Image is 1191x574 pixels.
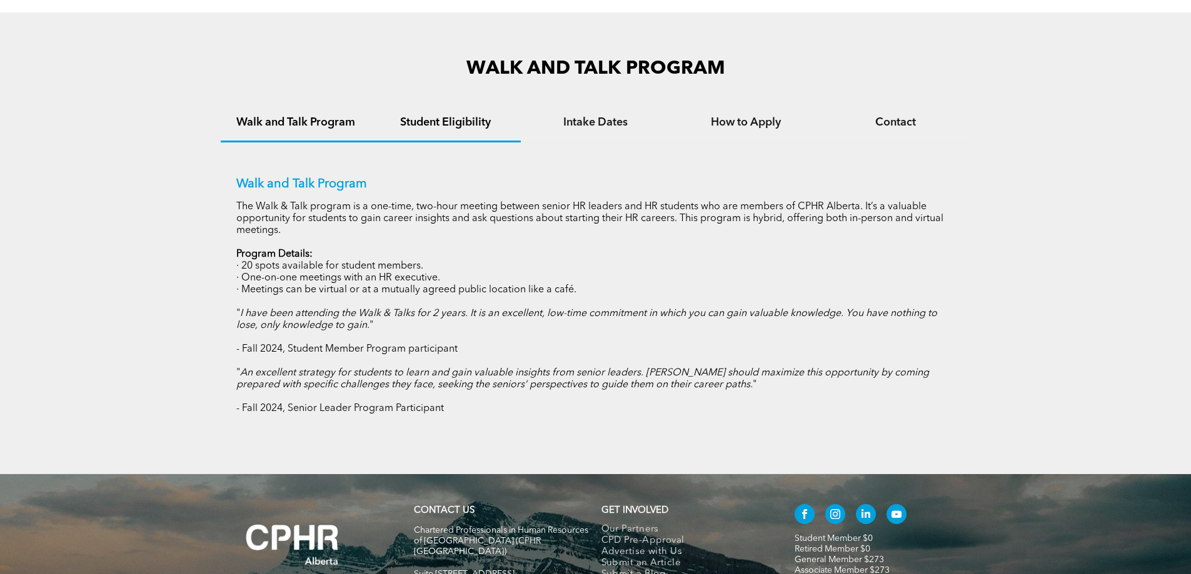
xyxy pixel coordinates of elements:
em: I have been attending the Walk & Talks for 2 years. It is an excellent, low-time commitment in wh... [236,309,937,330]
h4: Intake Dates [532,116,660,129]
h4: How to Apply [682,116,810,129]
span: GET INVOLVED [601,506,668,515]
a: linkedin [856,504,876,527]
p: · One-on-one meetings with an HR executive. [236,272,955,284]
a: CONTACT US [414,506,475,515]
a: Student Member $0 [795,534,873,543]
p: · 20 spots available for student members. [236,260,955,272]
p: " " [236,308,955,332]
p: - Fall 2024, Student Member Program participant [236,344,955,355]
p: - Fall 2024, Senior Leader Program Participant [236,403,955,415]
span: WALK AND TALK PROGRAM [466,59,725,78]
a: Advertise with Us [601,547,768,558]
a: Retired Member $0 [795,545,870,553]
a: General Member $273 [795,555,884,564]
h4: Contact [832,116,960,129]
em: An excellent strategy for students to learn and gain valuable insights from senior leaders. [PERS... [236,368,929,390]
p: · Meetings can be virtual or at a mutually agreed public location like a café. [236,284,955,296]
a: instagram [825,504,845,527]
h4: Student Eligibility [382,116,510,129]
a: CPD Pre-Approval [601,535,768,547]
h4: Walk and Talk Program [232,116,359,129]
span: Chartered Professionals in Human Resources of [GEOGRAPHIC_DATA] (CPHR [GEOGRAPHIC_DATA]) [414,526,588,556]
a: Our Partners [601,524,768,535]
a: Submit an Article [601,558,768,569]
p: The Walk & Talk program is a one-time, two-hour meeting between senior HR leaders and HR students... [236,201,955,237]
p: " " [236,367,955,391]
p: Walk and Talk Program [236,177,955,192]
strong: Program Details: [236,249,313,259]
a: facebook [795,504,815,527]
a: youtube [887,504,907,527]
